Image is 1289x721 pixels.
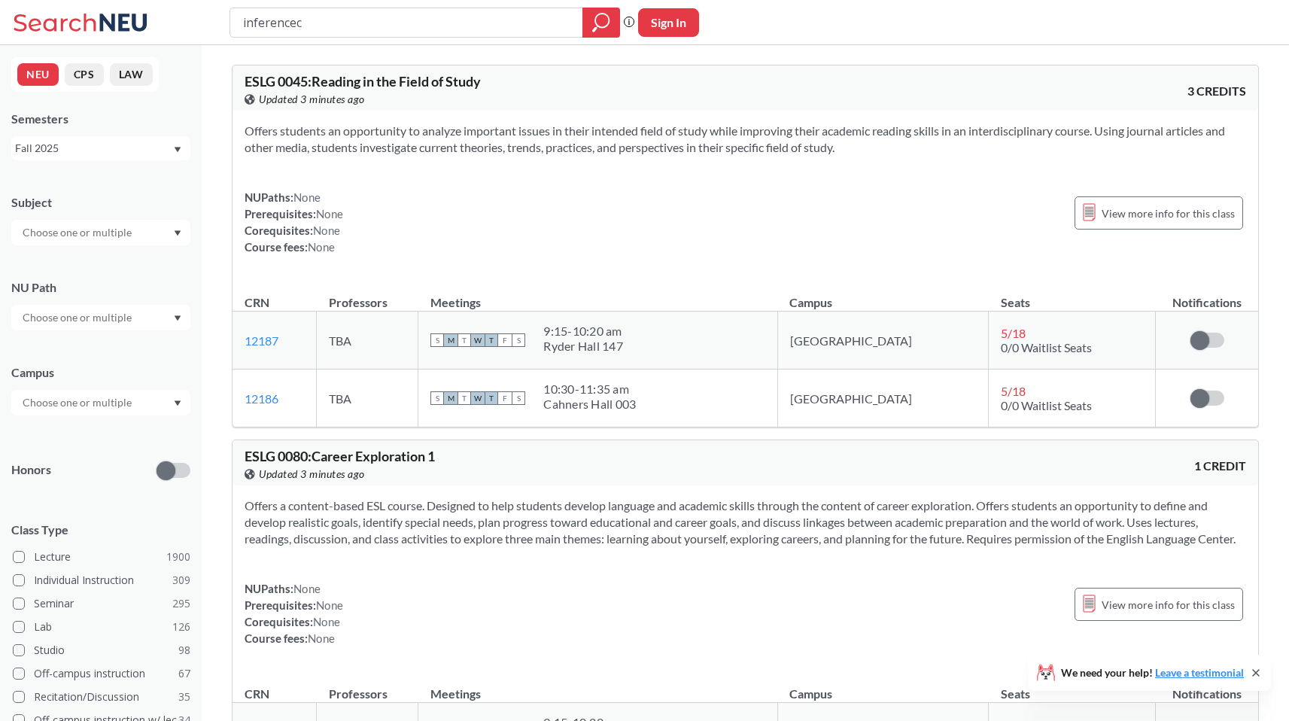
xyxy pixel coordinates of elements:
input: Choose one or multiple [15,394,141,412]
span: ESLG 0080 : Career Exploration 1 [245,448,435,464]
button: LAW [110,63,153,86]
button: Sign In [638,8,699,37]
span: M [444,333,458,347]
input: Class, professor, course number, "phrase" [242,10,572,35]
section: Offers a content-based ESL course. Designed to help students develop language and academic skills... [245,497,1246,547]
span: 1900 [166,549,190,565]
input: Choose one or multiple [15,224,141,242]
span: None [313,224,340,237]
th: Seats [989,279,1156,312]
div: Ryder Hall 147 [543,339,623,354]
div: Campus [11,364,190,381]
span: View more info for this class [1102,204,1235,223]
span: None [316,598,343,612]
div: CRN [245,294,269,311]
span: ESLG 0045 : Reading in the Field of Study [245,73,481,90]
div: CRN [245,686,269,702]
span: F [498,333,512,347]
span: 295 [172,595,190,612]
span: Class Type [11,522,190,538]
svg: Dropdown arrow [174,400,181,406]
span: F [498,391,512,405]
p: Honors [11,461,51,479]
div: NUPaths: Prerequisites: Corequisites: Course fees: [245,189,343,255]
th: Meetings [418,279,777,312]
span: 126 [172,619,190,635]
div: Dropdown arrow [11,305,190,330]
span: 67 [178,665,190,682]
input: Choose one or multiple [15,309,141,327]
span: None [308,631,335,645]
svg: Dropdown arrow [174,315,181,321]
span: None [313,615,340,628]
span: 0/0 Waitlist Seats [1001,398,1092,412]
span: S [512,391,525,405]
th: Campus [777,671,989,703]
span: 0/0 Waitlist Seats [1001,340,1092,354]
svg: Dropdown arrow [174,230,181,236]
div: Subject [11,194,190,211]
div: Fall 2025 [15,140,172,157]
td: TBA [317,312,418,370]
span: T [485,391,498,405]
span: 5 / 18 [1001,326,1026,340]
span: 3 CREDITS [1187,83,1246,99]
th: Campus [777,279,989,312]
svg: Dropdown arrow [174,147,181,153]
span: T [485,333,498,347]
td: TBA [317,370,418,427]
label: Lecture [13,547,190,567]
span: We need your help! [1061,668,1244,678]
td: [GEOGRAPHIC_DATA] [777,370,989,427]
span: None [308,240,335,254]
a: Leave a testimonial [1155,666,1244,679]
section: Offers students an opportunity to analyze important issues in their intended field of study while... [245,123,1246,156]
a: 12186 [245,391,278,406]
span: 35 [178,689,190,705]
div: NUPaths: Prerequisites: Corequisites: Course fees: [245,580,343,646]
label: Recitation/Discussion [13,687,190,707]
span: 309 [172,572,190,589]
div: Dropdown arrow [11,390,190,415]
svg: magnifying glass [592,12,610,33]
span: S [430,391,444,405]
label: Studio [13,640,190,660]
th: Meetings [418,671,777,703]
th: Seats [989,671,1156,703]
span: None [316,207,343,221]
th: Professors [317,279,418,312]
span: Updated 3 minutes ago [259,91,365,108]
span: 5 / 18 [1001,384,1026,398]
th: Notifications [1156,279,1258,312]
div: Dropdown arrow [11,220,190,245]
div: 9:15 - 10:20 am [543,324,623,339]
span: 1 CREDIT [1194,458,1246,474]
td: [GEOGRAPHIC_DATA] [777,312,989,370]
span: T [458,391,471,405]
label: Individual Instruction [13,570,190,590]
th: Professors [317,671,418,703]
div: Cahners Hall 003 [543,397,636,412]
span: M [444,391,458,405]
span: 98 [178,642,190,659]
div: magnifying glass [582,8,620,38]
label: Seminar [13,594,190,613]
span: T [458,333,471,347]
span: Updated 3 minutes ago [259,466,365,482]
div: 10:30 - 11:35 am [543,382,636,397]
a: 12187 [245,333,278,348]
div: NU Path [11,279,190,296]
div: Fall 2025Dropdown arrow [11,136,190,160]
span: None [293,582,321,595]
span: W [471,391,485,405]
button: CPS [65,63,104,86]
label: Off-campus instruction [13,664,190,683]
span: View more info for this class [1102,595,1235,614]
button: NEU [17,63,59,86]
div: Semesters [11,111,190,127]
span: W [471,333,485,347]
span: None [293,190,321,204]
span: S [430,333,444,347]
span: S [512,333,525,347]
label: Lab [13,617,190,637]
